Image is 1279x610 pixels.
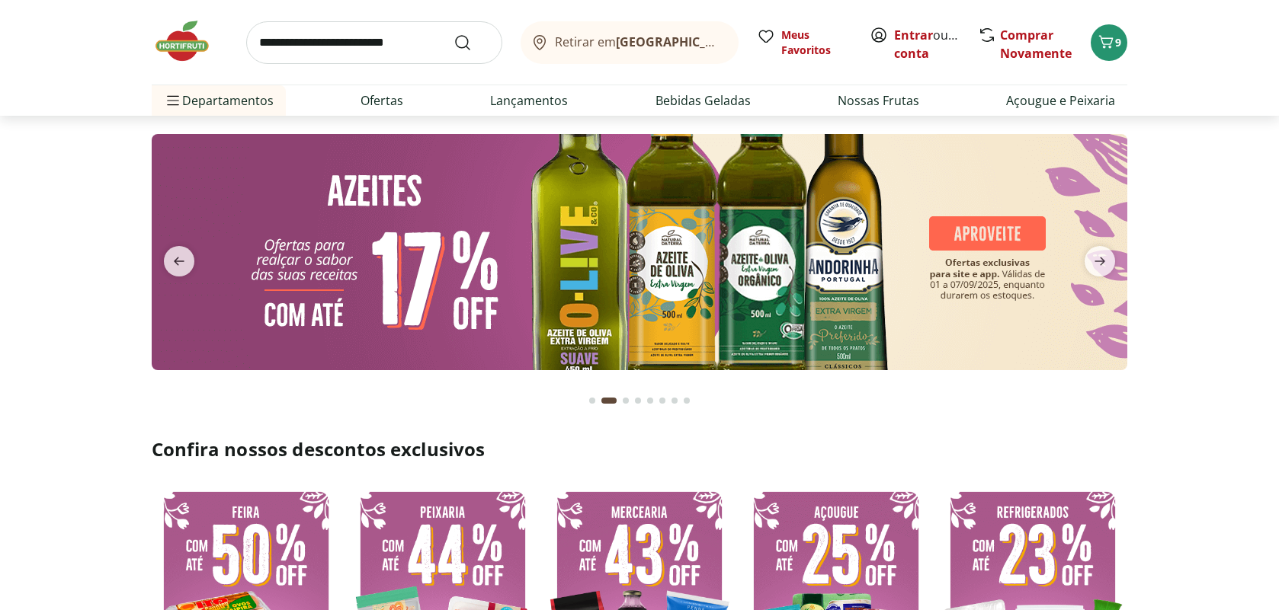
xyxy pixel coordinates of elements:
button: Submit Search [454,34,490,52]
a: Criar conta [894,27,978,62]
button: Go to page 1 from fs-carousel [586,382,598,419]
img: azeites [152,134,1127,370]
button: Go to page 6 from fs-carousel [656,382,668,419]
h2: Confira nossos descontos exclusivos [152,437,1127,461]
span: ou [894,26,962,62]
button: Go to page 4 from fs-carousel [632,382,644,419]
button: Menu [164,82,182,119]
button: Go to page 8 from fs-carousel [681,382,693,419]
input: search [246,21,502,64]
button: Carrinho [1091,24,1127,61]
span: Departamentos [164,82,274,119]
a: Açougue e Peixaria [1006,91,1115,110]
a: Meus Favoritos [757,27,851,58]
img: Hortifruti [152,18,228,64]
a: Entrar [894,27,933,43]
a: Ofertas [361,91,403,110]
a: Nossas Frutas [838,91,919,110]
a: Bebidas Geladas [656,91,751,110]
span: 9 [1115,35,1121,50]
a: Lançamentos [490,91,568,110]
a: Comprar Novamente [1000,27,1072,62]
button: Retirar em[GEOGRAPHIC_DATA]/[GEOGRAPHIC_DATA] [521,21,739,64]
b: [GEOGRAPHIC_DATA]/[GEOGRAPHIC_DATA] [616,34,873,50]
button: previous [152,246,207,276]
button: Current page from fs-carousel [598,382,620,419]
span: Meus Favoritos [781,27,851,58]
button: next [1072,246,1127,276]
button: Go to page 5 from fs-carousel [644,382,656,419]
button: Go to page 3 from fs-carousel [620,382,632,419]
span: Retirar em [555,35,723,49]
button: Go to page 7 from fs-carousel [668,382,681,419]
